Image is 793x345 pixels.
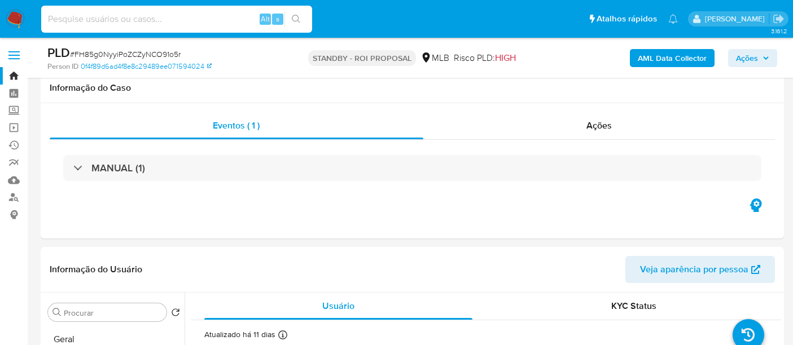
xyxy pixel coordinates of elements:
div: MANUAL (1) [63,155,761,181]
button: search-icon [284,11,308,27]
button: Procurar [52,308,62,317]
span: KYC Status [611,299,656,312]
div: MLB [420,52,449,64]
a: Notificações [668,14,678,24]
span: Ações [586,119,612,132]
b: PLD [47,43,70,61]
span: Eventos ( 1 ) [213,119,260,132]
a: 0f4f89d6ad4f8e8c29489ee071594024 [81,61,212,72]
input: Procurar [64,308,162,318]
h3: MANUAL (1) [91,162,145,174]
p: STANDBY - ROI PROPOSAL [308,50,416,66]
span: # FH85g0NyyiPoZCZyNCO91o5r [70,48,181,60]
p: erico.trevizan@mercadopago.com.br [705,14,769,24]
button: Veja aparência por pessoa [625,256,775,283]
input: Pesquise usuários ou casos... [41,12,312,26]
button: AML Data Collector [630,49,715,67]
span: Risco PLD: [454,52,516,64]
button: Ações [728,49,777,67]
a: Sair [773,13,785,25]
span: Usuário [322,299,354,312]
b: AML Data Collector [638,49,707,67]
span: Ações [736,49,758,67]
span: Atalhos rápidos [597,13,657,25]
h1: Informação do Caso [50,82,775,94]
span: s [276,14,279,24]
b: Person ID [47,61,78,72]
button: Retornar ao pedido padrão [171,308,180,320]
span: Alt [261,14,270,24]
h1: Informação do Usuário [50,264,142,275]
span: HIGH [495,51,516,64]
span: Veja aparência por pessoa [640,256,748,283]
p: Atualizado há 11 dias [204,329,275,340]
